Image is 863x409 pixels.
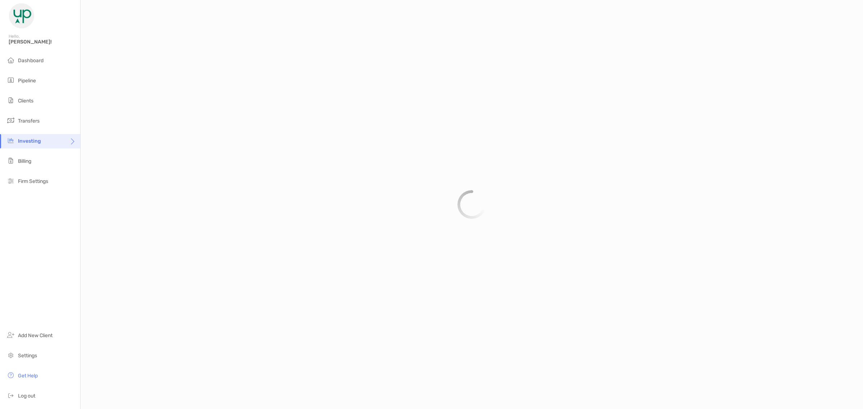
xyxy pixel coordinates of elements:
[18,78,36,84] span: Pipeline
[18,58,44,64] span: Dashboard
[18,353,37,359] span: Settings
[18,393,35,399] span: Log out
[6,76,15,84] img: pipeline icon
[18,138,41,144] span: Investing
[6,176,15,185] img: firm-settings icon
[9,3,35,29] img: Zoe Logo
[6,96,15,105] img: clients icon
[6,156,15,165] img: billing icon
[18,98,33,104] span: Clients
[18,118,40,124] span: Transfers
[18,332,52,339] span: Add New Client
[18,178,48,184] span: Firm Settings
[6,351,15,359] img: settings icon
[6,136,15,145] img: investing icon
[6,56,15,64] img: dashboard icon
[6,371,15,380] img: get-help icon
[9,39,76,45] span: [PERSON_NAME]!
[6,391,15,400] img: logout icon
[6,116,15,125] img: transfers icon
[6,331,15,339] img: add_new_client icon
[18,158,31,164] span: Billing
[18,373,38,379] span: Get Help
